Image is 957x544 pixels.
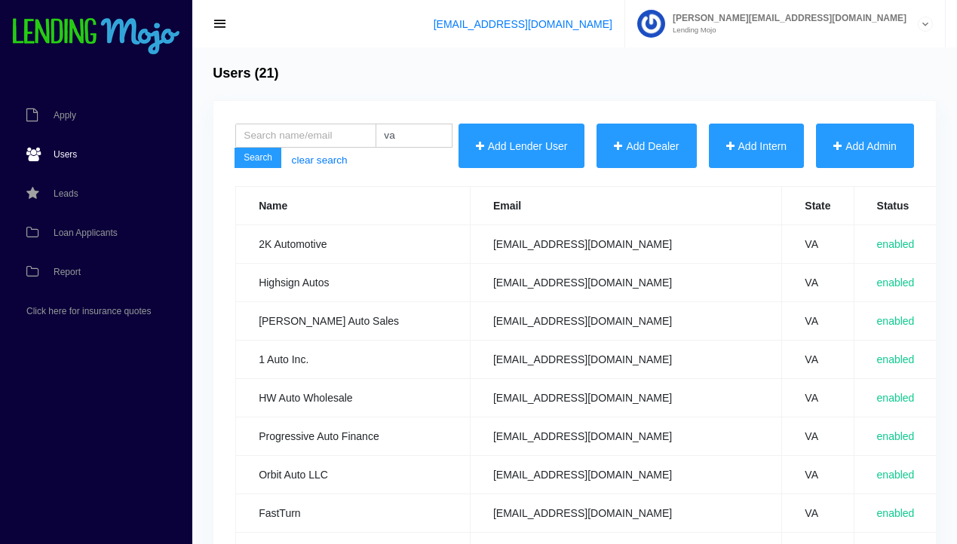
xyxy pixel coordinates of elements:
[434,18,612,30] a: [EMAIL_ADDRESS][DOMAIN_NAME]
[54,228,118,237] span: Loan Applicants
[292,153,348,169] a: clear search
[782,379,854,417] td: VA
[236,379,471,417] td: HW Auto Wholesale
[235,148,281,169] button: Search
[782,341,854,379] td: VA
[782,225,854,264] td: VA
[236,225,471,264] td: 2K Automotive
[470,379,781,417] td: [EMAIL_ADDRESS][DOMAIN_NAME]
[54,150,77,159] span: Users
[236,456,471,494] td: Orbit Auto LLC
[782,456,854,494] td: VA
[236,187,471,225] th: Name
[11,18,181,56] img: logo-small.png
[877,277,915,289] span: enabled
[877,315,915,327] span: enabled
[877,238,915,250] span: enabled
[470,302,781,341] td: [EMAIL_ADDRESS][DOMAIN_NAME]
[236,341,471,379] td: 1 Auto Inc.
[54,111,76,120] span: Apply
[782,417,854,456] td: VA
[470,417,781,456] td: [EMAIL_ADDRESS][DOMAIN_NAME]
[877,353,915,365] span: enabled
[26,307,151,316] span: Click here for insurance quotes
[877,392,915,404] span: enabled
[459,124,585,169] button: Add Lender User
[709,124,805,169] button: Add Intern
[877,430,915,442] span: enabled
[236,264,471,302] td: Highsign Autos
[470,187,781,225] th: Email
[236,302,471,341] td: [PERSON_NAME] Auto Sales
[782,264,854,302] td: VA
[665,26,906,34] small: Lending Mojo
[376,124,452,148] input: State
[637,10,665,38] img: Profile image
[665,14,906,23] span: [PERSON_NAME][EMAIL_ADDRESS][DOMAIN_NAME]
[782,302,854,341] td: VA
[470,456,781,494] td: [EMAIL_ADDRESS][DOMAIN_NAME]
[854,187,937,225] th: Status
[236,417,471,456] td: Progressive Auto Finance
[877,507,915,519] span: enabled
[782,187,854,225] th: State
[54,267,81,277] span: Report
[470,494,781,533] td: [EMAIL_ADDRESS][DOMAIN_NAME]
[470,225,781,264] td: [EMAIL_ADDRESS][DOMAIN_NAME]
[470,341,781,379] td: [EMAIL_ADDRESS][DOMAIN_NAME]
[877,469,915,481] span: enabled
[782,494,854,533] td: VA
[597,124,696,169] button: Add Dealer
[470,264,781,302] td: [EMAIL_ADDRESS][DOMAIN_NAME]
[236,494,471,533] td: FastTurn
[213,66,278,82] h4: Users (21)
[816,124,914,169] button: Add Admin
[235,124,376,148] input: Search name/email
[54,189,78,198] span: Leads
